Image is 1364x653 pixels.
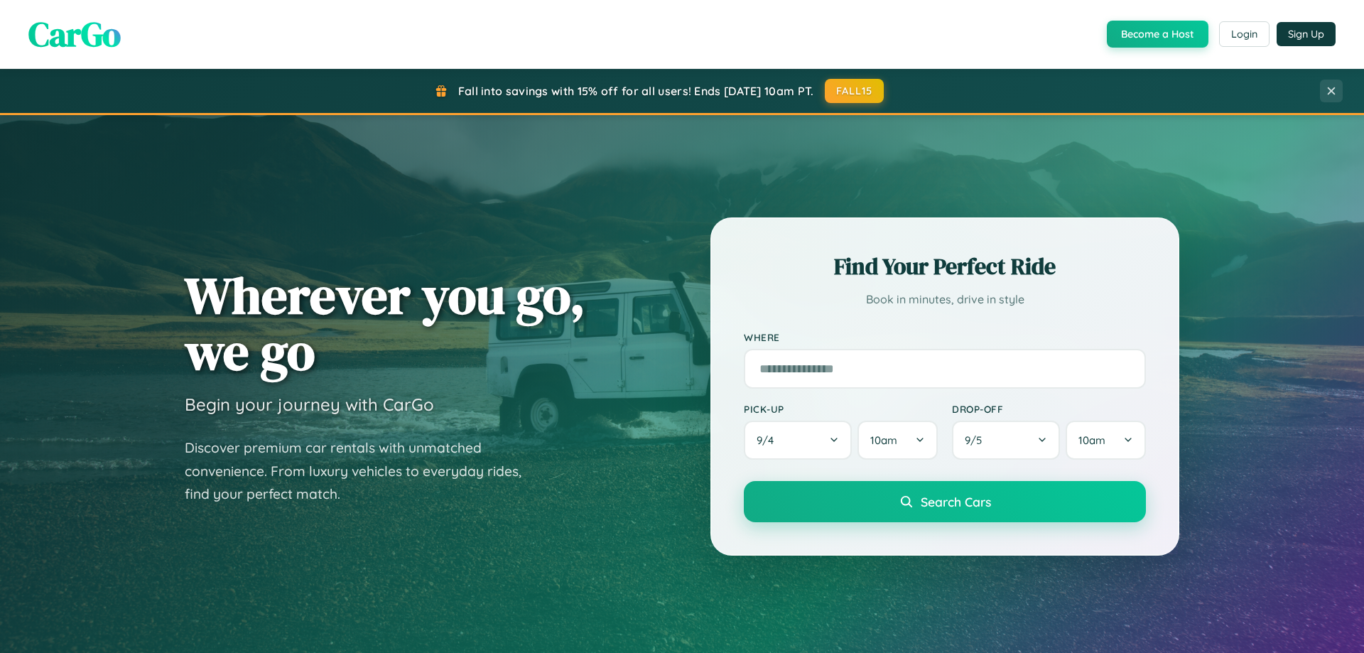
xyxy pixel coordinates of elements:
[965,433,989,447] span: 9 / 5
[1219,21,1270,47] button: Login
[744,331,1146,343] label: Where
[458,84,814,98] span: Fall into savings with 15% off for all users! Ends [DATE] 10am PT.
[185,267,585,379] h1: Wherever you go, we go
[952,421,1060,460] button: 9/5
[952,403,1146,415] label: Drop-off
[1078,433,1105,447] span: 10am
[744,481,1146,522] button: Search Cars
[185,394,434,415] h3: Begin your journey with CarGo
[744,289,1146,310] p: Book in minutes, drive in style
[825,79,884,103] button: FALL15
[744,251,1146,282] h2: Find Your Perfect Ride
[1277,22,1336,46] button: Sign Up
[185,436,540,506] p: Discover premium car rentals with unmatched convenience. From luxury vehicles to everyday rides, ...
[28,11,121,58] span: CarGo
[857,421,938,460] button: 10am
[757,433,781,447] span: 9 / 4
[921,494,991,509] span: Search Cars
[744,421,852,460] button: 9/4
[1107,21,1208,48] button: Become a Host
[870,433,897,447] span: 10am
[744,403,938,415] label: Pick-up
[1066,421,1146,460] button: 10am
